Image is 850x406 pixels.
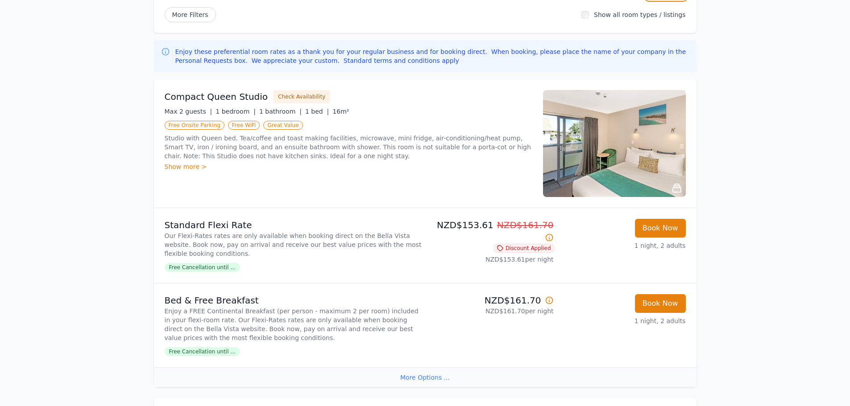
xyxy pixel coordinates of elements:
[429,255,554,264] p: NZD$153.61 per night
[165,219,422,231] p: Standard Flexi Rate
[429,307,554,316] p: NZD$161.70 per night
[165,7,216,22] span: More Filters
[165,134,532,160] p: Studio with Queen bed. Tea/coffee and toast making facilities, microwave, mini fridge, air-condit...
[165,307,422,342] p: Enjoy a FREE Continental Breakfast (per person - maximum 2 per room) included in your flexi-room ...
[165,231,422,258] p: Our Flexi-Rates rates are only available when booking direct on the Bella Vista website. Book now...
[216,108,256,115] span: 1 bedroom |
[594,11,685,18] label: Show all room types / listings
[561,241,686,250] p: 1 night, 2 adults
[429,219,554,244] p: NZD$153.61
[165,162,532,171] div: Show more >
[332,108,349,115] span: 16m²
[494,244,554,253] span: Discount Applied
[635,219,686,238] button: Book Now
[154,367,697,387] div: More Options ...
[165,347,240,356] span: Free Cancellation until ...
[635,294,686,313] button: Book Now
[429,294,554,307] p: NZD$161.70
[305,108,329,115] span: 1 bed |
[263,121,303,130] span: Great Value
[228,121,260,130] span: Free WiFi
[175,47,689,65] p: Enjoy these preferential room rates as a thank you for your regular business and for booking dire...
[165,294,422,307] p: Bed & Free Breakfast
[561,316,686,325] p: 1 night, 2 adults
[273,90,330,103] button: Check Availability
[165,108,212,115] span: Max 2 guests |
[165,121,224,130] span: Free Onsite Parking
[165,90,268,103] h3: Compact Queen Studio
[497,220,554,230] span: NZD$161.70
[259,108,302,115] span: 1 bathroom |
[165,263,240,272] span: Free Cancellation until ...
